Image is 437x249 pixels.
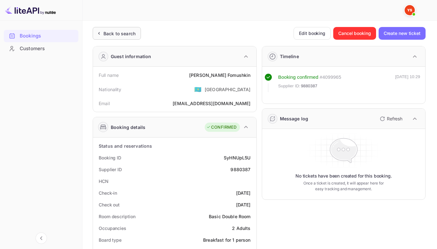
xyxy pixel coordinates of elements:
[232,225,250,232] div: 2 Adults
[230,166,250,173] div: 9880387
[206,124,236,131] div: CONFIRMED
[236,190,251,196] div: [DATE]
[20,32,75,40] div: Bookings
[295,173,392,179] p: No tickets have been created for this booking.
[5,5,56,15] img: LiteAPI logo
[4,43,78,55] div: Customers
[99,154,121,161] div: Booking ID
[194,84,202,95] span: United States
[387,115,402,122] p: Refresh
[280,115,308,122] div: Message log
[205,86,251,93] div: [GEOGRAPHIC_DATA]
[99,178,109,185] div: HCN
[99,72,119,78] div: Full name
[173,100,250,107] div: [EMAIL_ADDRESS][DOMAIN_NAME]
[36,232,47,244] button: Collapse navigation
[203,237,250,243] div: Breakfast for 1 person
[280,53,299,60] div: Timeline
[405,5,415,15] img: Yandex Support
[278,83,301,89] span: Supplier ID:
[99,100,110,107] div: Email
[224,154,250,161] div: SyHNUpL5U
[99,201,120,208] div: Check out
[99,213,135,220] div: Room description
[209,213,251,220] div: Basic Double Room
[395,74,420,92] div: [DATE] 10:29
[236,201,251,208] div: [DATE]
[20,45,75,52] div: Customers
[376,114,405,124] button: Refresh
[111,124,145,131] div: Booking details
[333,27,376,40] button: Cancel booking
[294,27,331,40] button: Edit booking
[379,27,426,40] button: Create new ticket
[99,143,152,149] div: Status and reservations
[278,74,319,81] div: Booking confirmed
[320,74,341,81] div: # 4099965
[301,83,317,89] span: 9880387
[99,166,122,173] div: Supplier ID
[300,180,387,192] p: Once a ticket is created, it will appear here for easy tracking and management.
[99,190,117,196] div: Check-in
[99,86,122,93] div: Nationality
[189,72,250,78] div: [PERSON_NAME] Fomushkin
[99,237,122,243] div: Board type
[4,43,78,54] a: Customers
[99,225,126,232] div: Occupancies
[103,30,136,37] div: Back to search
[111,53,151,60] div: Guest information
[4,30,78,42] a: Bookings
